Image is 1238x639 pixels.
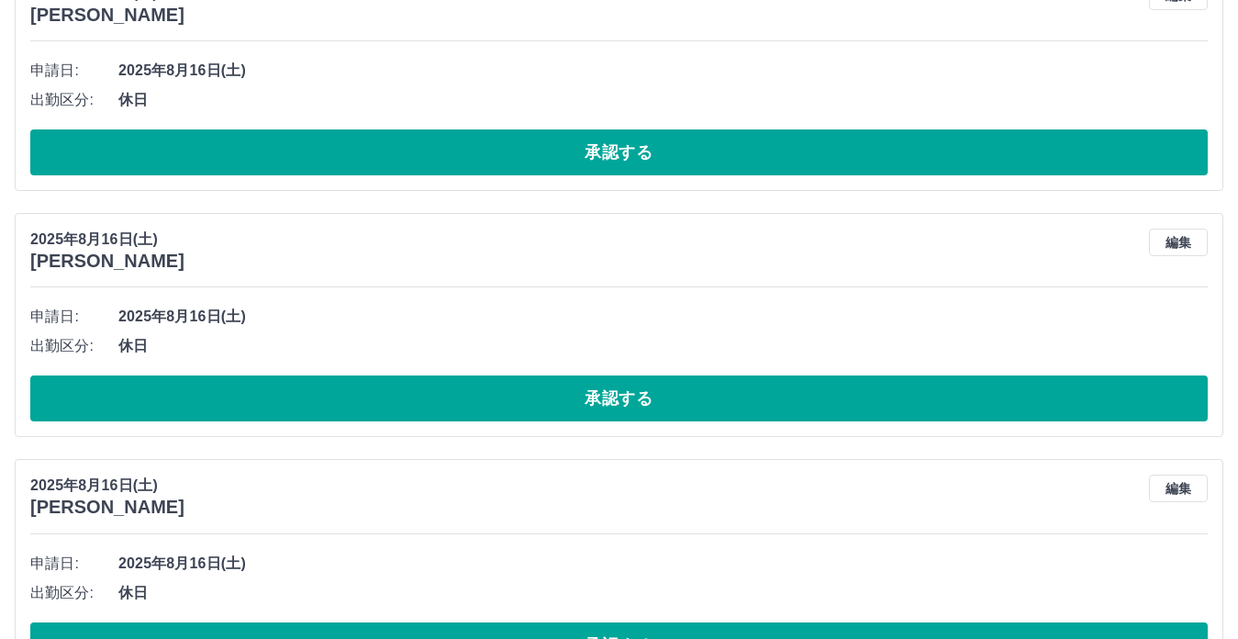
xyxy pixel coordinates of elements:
[118,582,1208,604] span: 休日
[30,251,184,272] h3: [PERSON_NAME]
[30,60,118,82] span: 申請日:
[30,5,184,26] h3: [PERSON_NAME]
[30,582,118,604] span: 出勤区分:
[1149,229,1208,256] button: 編集
[30,376,1208,421] button: 承認する
[30,497,184,518] h3: [PERSON_NAME]
[118,335,1208,357] span: 休日
[30,229,184,251] p: 2025年8月16日(土)
[30,89,118,111] span: 出勤区分:
[30,306,118,328] span: 申請日:
[118,89,1208,111] span: 休日
[30,475,184,497] p: 2025年8月16日(土)
[118,306,1208,328] span: 2025年8月16日(土)
[30,129,1208,175] button: 承認する
[118,553,1208,575] span: 2025年8月16日(土)
[1149,475,1208,502] button: 編集
[118,60,1208,82] span: 2025年8月16日(土)
[30,553,118,575] span: 申請日:
[30,335,118,357] span: 出勤区分:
